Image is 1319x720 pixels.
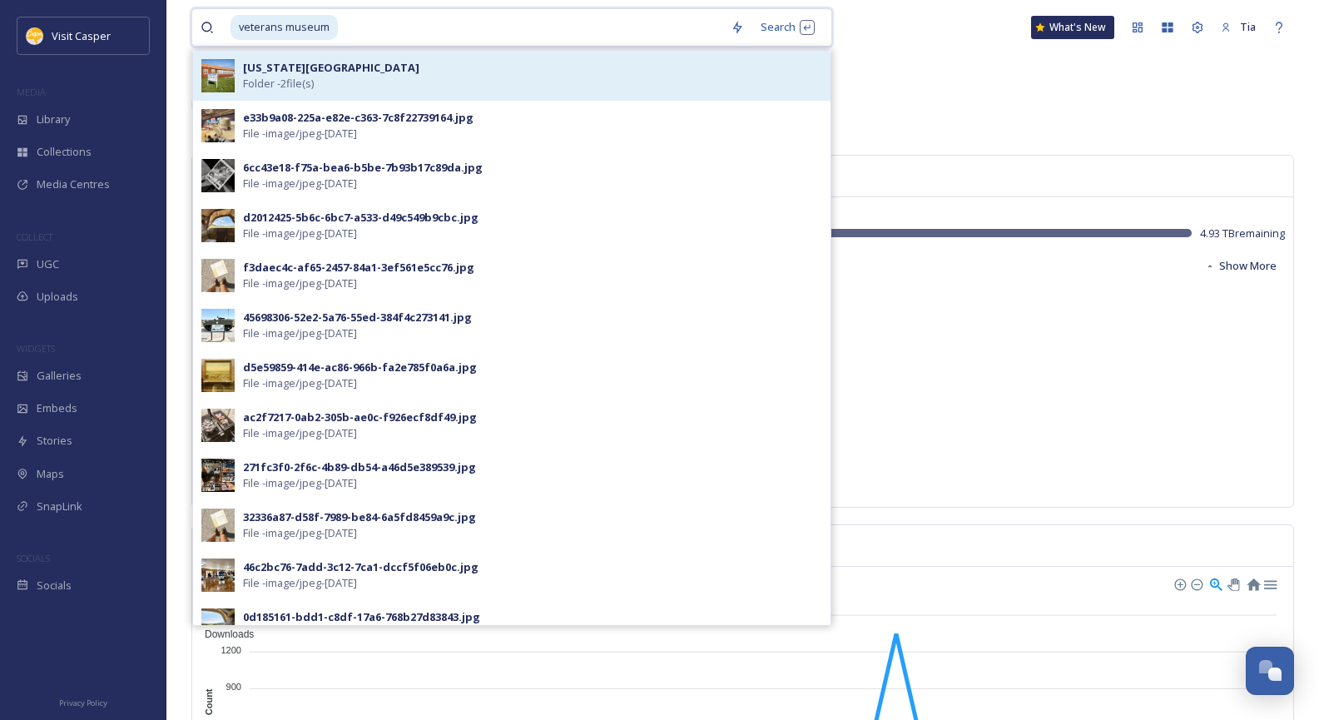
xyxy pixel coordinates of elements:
span: Stories [37,433,72,449]
div: 32336a87-d58f-7989-be84-6a5fd8459a9c.jpg [243,509,476,525]
span: veterans museum [231,15,338,39]
div: Reset Zoom [1246,576,1260,590]
div: Panning [1227,578,1237,588]
div: 45698306-52e2-5a76-55ed-384f4c273141.jpg [243,310,472,325]
span: Galleries [37,368,82,384]
img: 0f197cb0-751d-421b-b697-ed7cff475d68.jpg [201,459,235,492]
span: Socials [37,578,72,593]
a: Tia [1212,11,1264,43]
span: Media Centres [37,176,110,192]
div: ac2f7217-0ab2-305b-ae0c-f926ecf8df49.jpg [243,410,477,425]
div: 0d185161-bdd1-c8df-17a6-768b27d83843.jpg [243,609,480,625]
img: ecca7f57-824c-40dc-9dfc-2763a21a9fd4.jpg [201,359,235,392]
span: File - image/jpeg - [DATE] [243,475,357,491]
span: Embeds [37,400,77,416]
img: 403eb8b1-f7d0-4f67-be81-61e51b6e7dd8.jpg [201,559,235,592]
span: SOCIALS [17,552,50,564]
div: 46c2bc76-7add-3c12-7ca1-dccf5f06eb0c.jpg [243,559,479,575]
span: File - image/jpeg - [DATE] [243,176,357,191]
span: File - image/jpeg - [DATE] [243,325,357,341]
span: 4.93 TB remaining [1200,226,1285,241]
img: 7894f3c4-02c8-4988-b65a-b24faf438f37.jpg [201,509,235,542]
div: Selection Zoom [1208,576,1222,590]
span: File - image/jpeg - [DATE] [243,276,357,291]
div: Zoom Out [1190,578,1202,589]
span: Uploads [37,289,78,305]
tspan: 900 [226,682,241,692]
span: File - image/jpeg - [DATE] [243,126,357,142]
tspan: 1200 [221,645,240,655]
div: d5e59859-414e-ac86-966b-fa2e785f0a6a.jpg [243,360,477,375]
a: What's New [1031,16,1114,39]
img: 9a76991d-1190-4f01-92f1-126263967b84.jpg [201,209,235,242]
span: Downloads [192,628,254,640]
span: File - image/jpeg - [DATE] [243,226,357,241]
span: File - image/jpeg - [DATE] [243,425,357,441]
a: Privacy Policy [59,692,107,712]
span: Tia [1240,19,1256,34]
img: 966aadd5-7042-4ee8-9014-1e768cbe8323.jpg [201,109,235,142]
span: MEDIA [17,86,46,98]
img: 098e1eb0-9a6d-4292-bfd3-d1767feafeb7.jpg [201,309,235,342]
strong: [US_STATE][GEOGRAPHIC_DATA] [243,60,419,75]
img: ff9b559e-a849-483a-87d7-15ef4a66742a.jpg [201,409,235,442]
img: 9c93e884-58e3-422c-8cf5-711fcc669420.jpg [201,259,235,292]
img: 155780.jpg [27,27,43,44]
img: 24c43e8b-33a9-4dd4-bf8b-36efa712b606.jpg [201,608,235,642]
span: Visit Casper [52,28,111,43]
div: 271fc3f0-2f6c-4b89-db54-a46d5e389539.jpg [243,459,476,475]
span: File - image/jpeg - [DATE] [243,375,357,391]
span: Library [37,112,70,127]
text: Count [204,688,214,715]
span: File - image/jpeg - [DATE] [243,525,357,541]
span: WIDGETS [17,342,55,355]
span: Privacy Policy [59,698,107,708]
div: d2012425-5b6c-6bc7-a533-d49c549b9cbc.jpg [243,210,479,226]
span: File - image/jpeg - [DATE] [243,575,357,591]
img: e9ad8bce-e183-4484-8315-66a819ce81dc.jpg [201,159,235,192]
span: Folder - 2 file(s) [243,76,314,92]
div: Menu [1262,576,1277,590]
div: 6cc43e18-f75a-bea6-b5be-7b93b17c89da.jpg [243,160,483,176]
span: UGC [37,256,59,272]
span: COLLECT [17,231,52,243]
div: f3daec4c-af65-2457-84a1-3ef561e5cc76.jpg [243,260,474,276]
div: Zoom In [1173,578,1185,589]
span: Collections [37,144,92,160]
div: Search [752,11,823,43]
span: SnapLink [37,499,82,514]
button: Show More [1197,250,1285,282]
button: Open Chat [1246,647,1294,695]
div: e33b9a08-225a-e82e-c363-7c8f22739164.jpg [243,110,474,126]
span: Maps [37,466,64,482]
img: 8e5ea369-b768-4193-8bf2-b3be702733c2.jpg [201,59,235,92]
